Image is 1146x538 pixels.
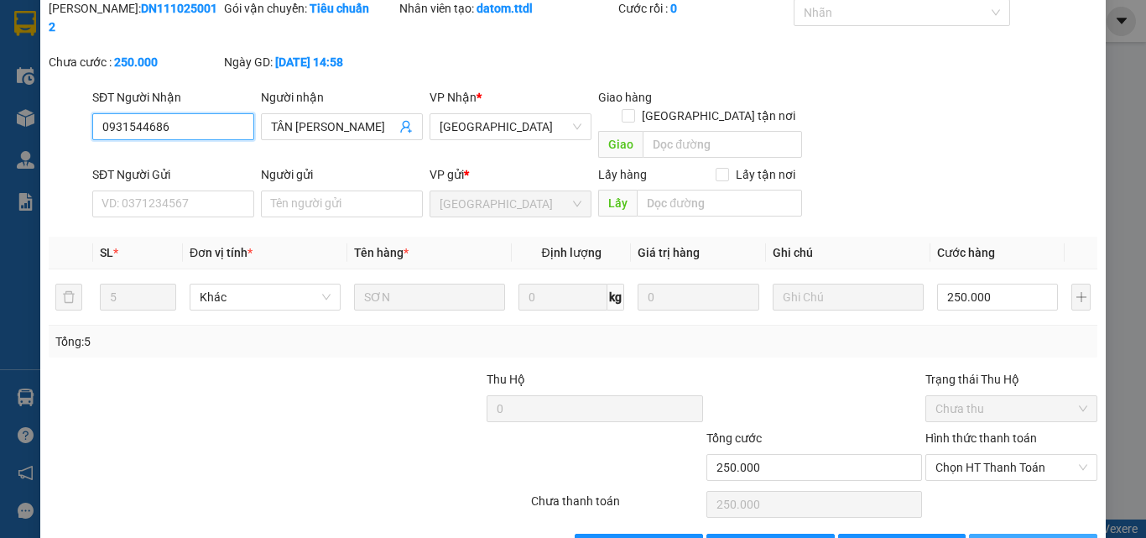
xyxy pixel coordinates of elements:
[440,191,581,217] span: Đà Nẵng
[925,431,1037,445] label: Hình thức thanh toán
[8,8,243,40] li: Thanh Thuỷ
[430,165,591,184] div: VP gửi
[100,246,113,259] span: SL
[440,114,581,139] span: Đà Lạt
[670,2,677,15] b: 0
[477,2,533,15] b: datom.ttdl
[773,284,924,311] input: Ghi Chú
[8,71,116,127] li: VP [GEOGRAPHIC_DATA]
[935,396,1087,421] span: Chưa thu
[487,373,525,386] span: Thu Hộ
[638,284,758,311] input: 0
[55,284,82,311] button: delete
[638,246,700,259] span: Giá trị hàng
[399,120,413,133] span: user-add
[190,246,253,259] span: Đơn vị tính
[92,165,254,184] div: SĐT Người Gửi
[635,107,802,125] span: [GEOGRAPHIC_DATA] tận nơi
[310,2,369,15] b: Tiêu chuẩn
[598,168,647,181] span: Lấy hàng
[114,55,158,69] b: 250.000
[261,88,423,107] div: Người nhận
[354,284,505,311] input: VD: Bàn, Ghế
[224,53,396,71] div: Ngày GD:
[261,165,423,184] div: Người gửi
[598,190,637,217] span: Lấy
[55,332,444,351] div: Tổng: 5
[925,370,1097,389] div: Trạng thái Thu Hộ
[637,190,802,217] input: Dọc đường
[729,165,802,184] span: Lấy tận nơi
[1071,284,1091,311] button: plus
[706,431,762,445] span: Tổng cước
[116,71,223,127] li: VP [GEOGRAPHIC_DATA]
[49,53,221,71] div: Chưa cước :
[275,55,343,69] b: [DATE] 14:58
[766,237,930,269] th: Ghi chú
[643,131,802,158] input: Dọc đường
[430,91,477,104] span: VP Nhận
[937,246,995,259] span: Cước hàng
[607,284,624,311] span: kg
[541,246,601,259] span: Định lượng
[598,91,652,104] span: Giao hàng
[354,246,409,259] span: Tên hàng
[200,285,331,310] span: Khác
[935,455,1087,480] span: Chọn HT Thanh Toán
[598,131,643,158] span: Giao
[529,492,705,521] div: Chưa thanh toán
[92,88,254,107] div: SĐT Người Nhận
